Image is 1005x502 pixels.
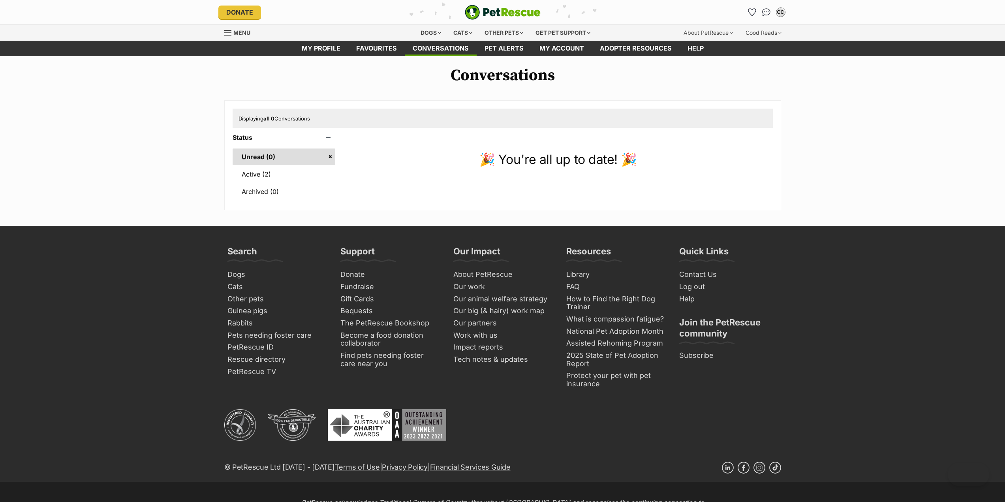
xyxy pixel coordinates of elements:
a: What is compassion fatigue? [563,313,668,325]
header: Status [233,134,336,141]
p: 🎉 You're all up to date! 🎉 [343,150,772,169]
h3: Our Impact [453,246,500,261]
a: Protect your pet with pet insurance [563,370,668,390]
a: FAQ [563,281,668,293]
a: Privacy Policy [382,463,427,471]
img: ACNC [224,409,256,441]
span: Menu [233,29,250,36]
img: DGR [268,409,316,441]
a: PetRescue TV [224,366,329,378]
a: About PetRescue [450,269,555,281]
a: PetRescue [465,5,541,20]
ul: Account quick links [746,6,787,19]
a: My profile [294,41,348,56]
img: logo-e224e6f780fb5917bec1dbf3a21bbac754714ae5b6737aabdf751b685950b380.svg [465,5,541,20]
a: Menu [224,25,256,39]
a: Active (2) [233,166,336,182]
a: Pets needing foster care [224,329,329,342]
div: Get pet support [530,25,596,41]
strong: all 0 [263,115,274,122]
div: Other pets [479,25,529,41]
a: Tech notes & updates [450,353,555,366]
iframe: Help Scout Beacon - Open [948,463,989,486]
div: Good Reads [740,25,787,41]
a: Favourites [746,6,759,19]
a: TikTok [769,462,781,474]
a: Log out [676,281,781,293]
a: Gift Cards [337,293,442,305]
a: PetRescue ID [224,341,329,353]
p: © PetRescue Ltd [DATE] - [DATE] | | [224,462,511,472]
a: Help [676,293,781,305]
button: My account [774,6,787,19]
a: Linkedin [722,462,734,474]
a: Assisted Rehoming Program [563,337,668,350]
a: conversations [405,41,477,56]
h3: Support [340,246,375,261]
h3: Search [227,246,257,261]
div: CC [777,8,785,16]
a: Become a food donation collaborator [337,329,442,350]
img: Australian Charity Awards - Outstanding Achievement Winner 2023 - 2022 - 2021 [328,409,446,441]
a: Library [563,269,668,281]
a: Bequests [337,305,442,317]
a: Cats [224,281,329,293]
a: Impact reports [450,341,555,353]
h3: Resources [566,246,611,261]
a: Unread (0) [233,149,336,165]
a: Our animal welfare strategy [450,293,555,305]
h3: Join the PetRescue community [679,317,778,344]
a: Instagram [753,462,765,474]
a: Subscribe [676,350,781,362]
a: Conversations [760,6,773,19]
div: Dogs [415,25,447,41]
a: Favourites [348,41,405,56]
a: My account [532,41,592,56]
a: Facebook [738,462,750,474]
a: The PetRescue Bookshop [337,317,442,329]
a: Terms of Use [335,463,380,471]
a: Our big (& hairy) work map [450,305,555,317]
div: Cats [448,25,478,41]
a: Rabbits [224,317,329,329]
h3: Quick Links [679,246,729,261]
a: Dogs [224,269,329,281]
img: chat-41dd97257d64d25036548639549fe6c8038ab92f7586957e7f3b1b290dea8141.svg [762,8,770,16]
a: Pet alerts [477,41,532,56]
div: About PetRescue [678,25,738,41]
a: Contact Us [676,269,781,281]
a: Donate [218,6,261,19]
a: How to Find the Right Dog Trainer [563,293,668,313]
a: Find pets needing foster care near you [337,350,442,370]
a: Other pets [224,293,329,305]
a: Adopter resources [592,41,680,56]
a: Financial Services Guide [430,463,511,471]
span: Displaying Conversations [239,115,310,122]
a: Help [680,41,712,56]
a: Our partners [450,317,555,329]
a: Archived (0) [233,183,336,200]
a: Our work [450,281,555,293]
a: Work with us [450,329,555,342]
a: Guinea pigs [224,305,329,317]
a: Donate [337,269,442,281]
a: Fundraise [337,281,442,293]
a: 2025 State of Pet Adoption Report [563,350,668,370]
a: Rescue directory [224,353,329,366]
a: National Pet Adoption Month [563,325,668,338]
